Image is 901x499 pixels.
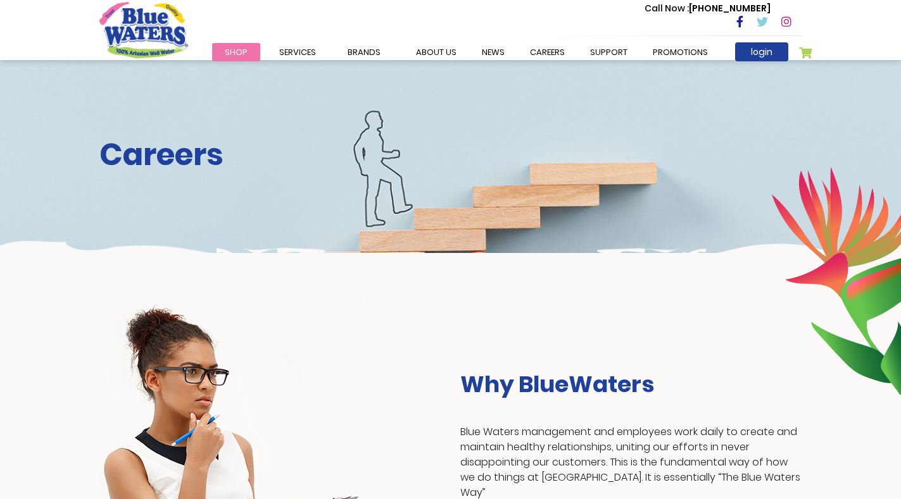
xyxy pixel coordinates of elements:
[99,137,802,173] h2: Careers
[645,2,771,15] p: [PHONE_NUMBER]
[577,43,640,61] a: support
[469,43,517,61] a: News
[645,2,689,15] span: Call Now :
[640,43,721,61] a: Promotions
[403,43,469,61] a: about us
[279,46,316,58] span: Services
[735,42,788,61] a: login
[348,46,381,58] span: Brands
[460,371,802,398] h3: Why BlueWaters
[99,2,188,58] a: store logo
[225,46,248,58] span: Shop
[771,166,901,395] img: career-intro-leaves.png
[517,43,577,61] a: careers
